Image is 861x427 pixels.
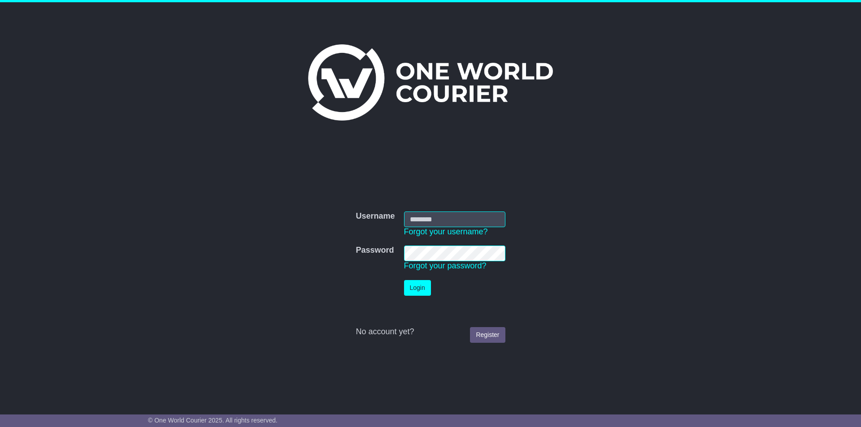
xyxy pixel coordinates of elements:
a: Register [470,327,505,343]
img: One World [308,44,553,121]
button: Login [404,280,431,296]
label: Password [356,246,394,255]
label: Username [356,211,395,221]
a: Forgot your username? [404,227,488,236]
span: © One World Courier 2025. All rights reserved. [148,417,278,424]
a: Forgot your password? [404,261,487,270]
div: No account yet? [356,327,505,337]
